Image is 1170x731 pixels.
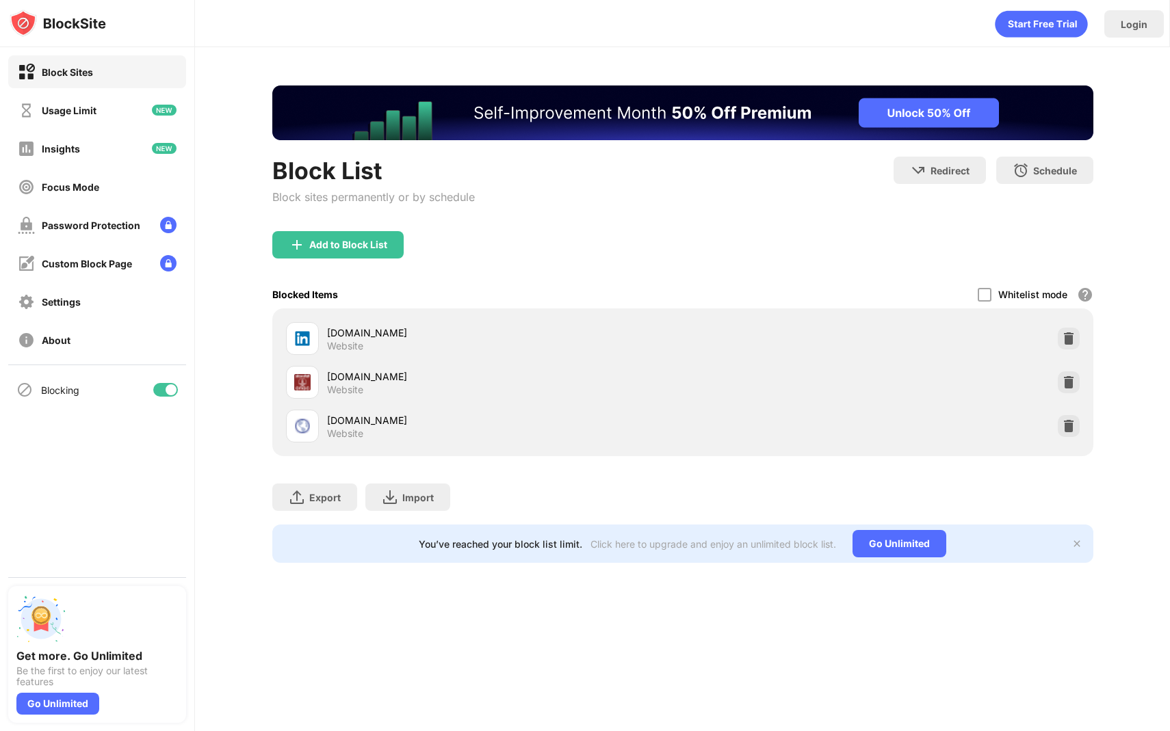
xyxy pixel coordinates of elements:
img: insights-off.svg [18,140,35,157]
div: Import [402,492,434,503]
div: Block sites permanently or by schedule [272,190,475,204]
div: Login [1121,18,1147,30]
img: favicons [294,330,311,347]
iframe: Banner [272,85,1093,140]
div: Blocked Items [272,289,338,300]
img: time-usage-off.svg [18,102,35,119]
img: password-protection-off.svg [18,217,35,234]
div: About [42,334,70,346]
div: Schedule [1033,165,1077,176]
img: block-on.svg [18,64,35,81]
img: focus-off.svg [18,178,35,196]
div: Get more. Go Unlimited [16,649,178,663]
div: Custom Block Page [42,258,132,269]
div: animation [995,10,1088,38]
div: Be the first to enjoy our latest features [16,665,178,687]
div: You’ve reached your block list limit. [419,538,582,550]
img: lock-menu.svg [160,255,177,271]
div: Block List [272,157,475,185]
img: blocking-icon.svg [16,382,33,398]
img: customize-block-page-off.svg [18,255,35,272]
img: new-icon.svg [152,105,177,116]
div: Go Unlimited [16,693,99,715]
div: Website [327,340,363,352]
div: [DOMAIN_NAME] [327,325,683,340]
img: x-button.svg [1071,538,1082,549]
div: [DOMAIN_NAME] [327,369,683,384]
img: favicons [294,418,311,434]
div: Password Protection [42,220,140,231]
div: Redirect [931,165,970,176]
img: new-icon.svg [152,143,177,154]
div: Website [327,427,363,440]
div: Website [327,384,363,396]
img: settings-off.svg [18,293,35,310]
div: Go Unlimited [853,530,946,557]
img: logo-blocksite.svg [10,10,106,37]
div: [DOMAIN_NAME] [327,413,683,427]
img: about-off.svg [18,332,35,349]
img: push-unlimited.svg [16,594,66,643]
div: Focus Mode [42,181,99,193]
div: Blocking [41,384,79,396]
div: Settings [42,296,81,308]
div: Block Sites [42,66,93,78]
div: Add to Block List [309,239,387,250]
div: Usage Limit [42,105,96,116]
img: favicons [294,374,311,390]
div: Export [309,492,341,503]
div: Whitelist mode [998,289,1067,300]
div: Click here to upgrade and enjoy an unlimited block list. [590,538,836,550]
div: Insights [42,143,80,155]
img: lock-menu.svg [160,217,177,233]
